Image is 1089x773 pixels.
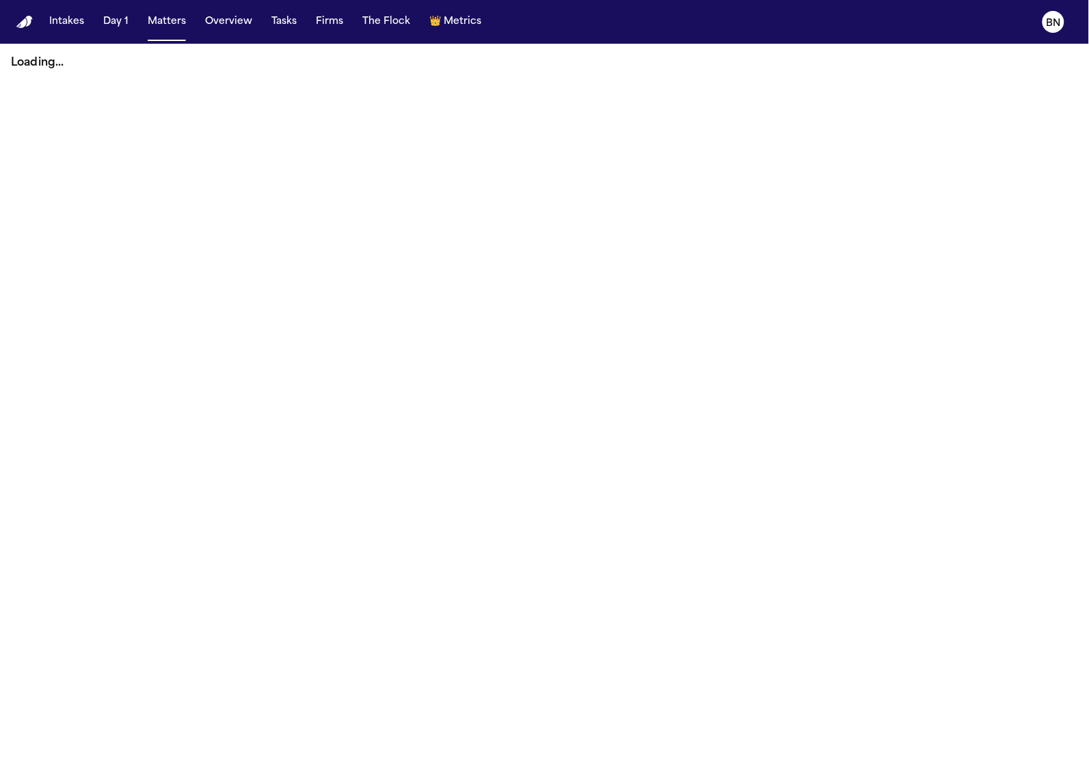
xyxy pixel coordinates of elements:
a: Home [16,16,33,29]
button: Intakes [44,10,90,34]
p: Loading... [11,55,1078,71]
button: Firms [310,10,349,34]
button: Tasks [266,10,302,34]
img: Finch Logo [16,16,33,29]
button: The Flock [357,10,416,34]
button: Day 1 [98,10,134,34]
button: crownMetrics [424,10,487,34]
button: Overview [200,10,258,34]
button: Matters [142,10,191,34]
